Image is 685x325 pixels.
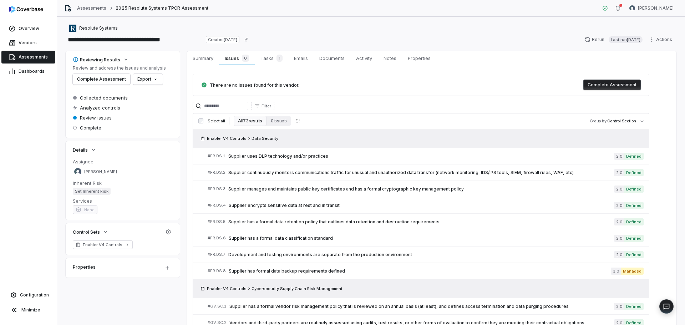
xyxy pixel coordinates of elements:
[208,148,644,164] a: #PR.DS.1Supplier uses DLP technology and/or practices2.0Defined
[9,6,43,13] img: logo-D7KZi-bG.svg
[624,169,644,176] span: Defined
[207,136,278,141] span: Enabler V4 Controls > Data Security
[583,80,641,90] button: Complete Assessment
[229,268,611,274] span: Supplier has formal data backup requirements defined
[1,51,55,64] a: Assessments
[229,304,614,309] span: Supplier has a formal vendor risk management policy that is reviewed on an annual basis (at least...
[229,203,614,208] span: Supplier encrypts sensitive data at rest and in transit
[228,219,614,225] span: Supplier has a formal data retention policy that outlines data retention and destruction requirem...
[614,235,624,242] span: 2.0
[208,164,644,181] a: #PR.DS.2Supplier continuously monitors communications traffic for unusual and unauthorized data t...
[198,118,203,123] input: Select all
[222,53,252,63] span: Issues
[580,34,647,45] button: RerunLast run[DATE]
[207,286,342,291] span: Enabler V4 Controls > Cybersecurity Supply Chain Risk Management
[614,218,624,225] span: 2.0
[614,186,624,193] span: 2.0
[647,34,676,45] button: Actions
[208,247,644,263] a: #PR.DS.7Development and testing environments are separate from the production environment2.0Defined
[208,186,225,192] span: # PR.DS.3
[116,5,208,11] span: 2025 Resolute Systems TPCR Assessment
[621,268,644,275] span: Managed
[624,251,644,258] span: Defined
[624,153,644,160] span: Defined
[228,186,614,192] span: Supplier manages and maintains public key certificates and has a formal cryptographic key managem...
[80,125,101,131] span: Complete
[73,147,88,153] span: Details
[624,303,644,310] span: Defined
[20,292,49,298] span: Configuration
[74,168,81,175] img: Melanie Lorent avatar
[206,36,239,43] span: Created [DATE]
[3,289,54,301] a: Configuration
[242,55,249,62] span: 0
[624,235,644,242] span: Defined
[625,3,678,14] button: Melanie Lorent avatar[PERSON_NAME]
[208,197,644,213] a: #PR.DS.4Supplier encrypts sensitive data at rest and in transit2.0Defined
[77,5,106,11] a: Assessments
[3,303,54,317] button: Minimize
[73,74,130,85] button: Complete Assessment
[73,188,111,195] span: Set Inherent Risk
[614,202,624,209] span: 2.0
[208,268,226,274] span: # PR.DS.8
[590,118,607,123] span: Group by
[83,242,123,248] span: Enabler V4 Controls
[208,230,644,246] a: #PR.DS.6Supplier has a formal data classification standard2.0Defined
[19,26,39,31] span: Overview
[228,252,614,258] span: Development and testing environments are separate from the production environment
[614,153,624,160] span: 2.0
[73,240,133,249] a: Enabler V4 Controls
[208,203,226,208] span: # PR.DS.4
[73,56,120,63] div: Reviewing Results
[629,5,635,11] img: Melanie Lorent avatar
[73,158,173,165] dt: Assignee
[208,263,644,279] a: #PR.DS.8Supplier has formal data backup requirements defined3.0Managed
[133,74,163,85] button: Export
[228,170,614,176] span: Supplier continuously monitors communications traffic for unusual and unauthorized data transfer ...
[208,252,225,257] span: # PR.DS.7
[79,25,118,31] span: Resolute Systems
[353,54,375,63] span: Activity
[210,82,299,88] span: There are no issues found for this vendor.
[73,198,173,204] dt: Services
[208,219,225,224] span: # PR.DS.5
[73,65,166,71] p: Review and address the issues and analysis
[1,36,55,49] a: Vendors
[267,116,291,126] button: 0 issues
[208,153,225,159] span: # PR.DS.1
[80,105,120,111] span: Analyzed controls
[624,202,644,209] span: Defined
[234,116,267,126] button: All 73 results
[624,186,644,193] span: Defined
[84,169,117,174] span: [PERSON_NAME]
[614,303,624,310] span: 2.0
[208,235,226,241] span: # PR.DS.6
[381,54,399,63] span: Notes
[21,307,40,313] span: Minimize
[614,251,624,258] span: 2.0
[67,22,120,35] button: https://resolutesystems.com/Resolute Systems
[405,54,433,63] span: Properties
[624,218,644,225] span: Defined
[208,181,644,197] a: #PR.DS.3Supplier manages and maintains public key certificates and has a formal cryptographic key...
[208,298,644,314] a: #GV.SC.1Supplier has a formal vendor risk management policy that is reviewed on an annual basis (...
[208,170,225,175] span: # PR.DS.2
[73,180,173,186] dt: Inherent Risk
[80,95,128,101] span: Collected documents
[1,22,55,35] a: Overview
[208,214,644,230] a: #PR.DS.5Supplier has a formal data retention policy that outlines data retention and destruction ...
[73,229,100,235] span: Control Sets
[229,235,614,241] span: Supplier has a formal data classification standard
[316,54,347,63] span: Documents
[291,54,311,63] span: Emails
[609,36,643,43] span: Last run [DATE]
[1,65,55,78] a: Dashboards
[208,118,225,124] span: Select all
[80,115,112,121] span: Review issues
[190,54,216,63] span: Summary
[228,153,614,159] span: Supplier uses DLP technology and/or practices
[208,304,227,309] span: # GV.SC.1
[611,268,621,275] span: 3.0
[251,102,274,110] button: Filter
